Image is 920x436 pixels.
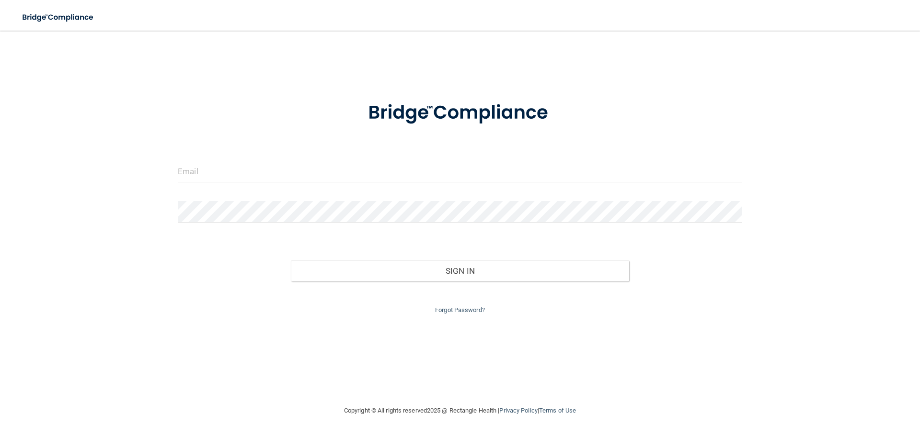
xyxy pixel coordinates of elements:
[285,395,635,426] div: Copyright © All rights reserved 2025 @ Rectangle Health | |
[499,407,537,414] a: Privacy Policy
[291,260,630,281] button: Sign In
[348,88,572,138] img: bridge_compliance_login_screen.278c3ca4.svg
[178,161,742,182] input: Email
[435,306,485,313] a: Forgot Password?
[14,8,103,27] img: bridge_compliance_login_screen.278c3ca4.svg
[539,407,576,414] a: Terms of Use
